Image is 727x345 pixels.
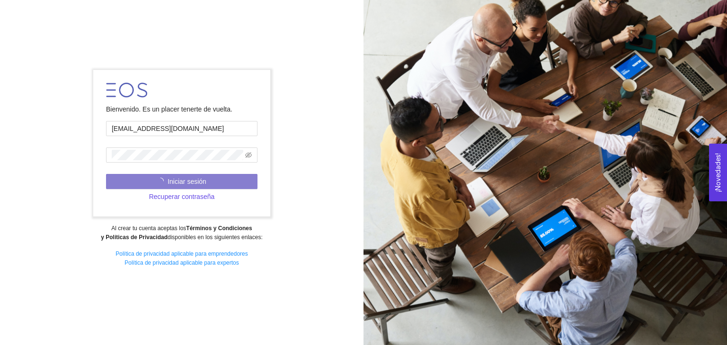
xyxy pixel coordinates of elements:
[245,152,252,158] span: eye-invisible
[124,259,239,266] a: Política de privacidad aplicable para expertos
[149,191,215,202] span: Recuperar contraseña
[709,144,727,201] button: Open Feedback Widget
[6,224,357,242] div: Al crear tu cuenta aceptas los disponibles en los siguientes enlaces:
[106,189,257,204] button: Recuperar contraseña
[106,121,257,136] input: Correo electrónico
[106,104,257,114] div: Bienvenido. Es un placer tenerte de vuelta.
[115,250,248,257] a: Política de privacidad aplicable para emprendedores
[101,225,252,241] strong: Términos y Condiciones y Políticas de Privacidad
[168,176,206,187] span: Iniciar sesión
[157,178,168,184] span: loading
[106,174,257,189] button: Iniciar sesión
[106,193,257,200] a: Recuperar contraseña
[106,83,147,97] img: LOGO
